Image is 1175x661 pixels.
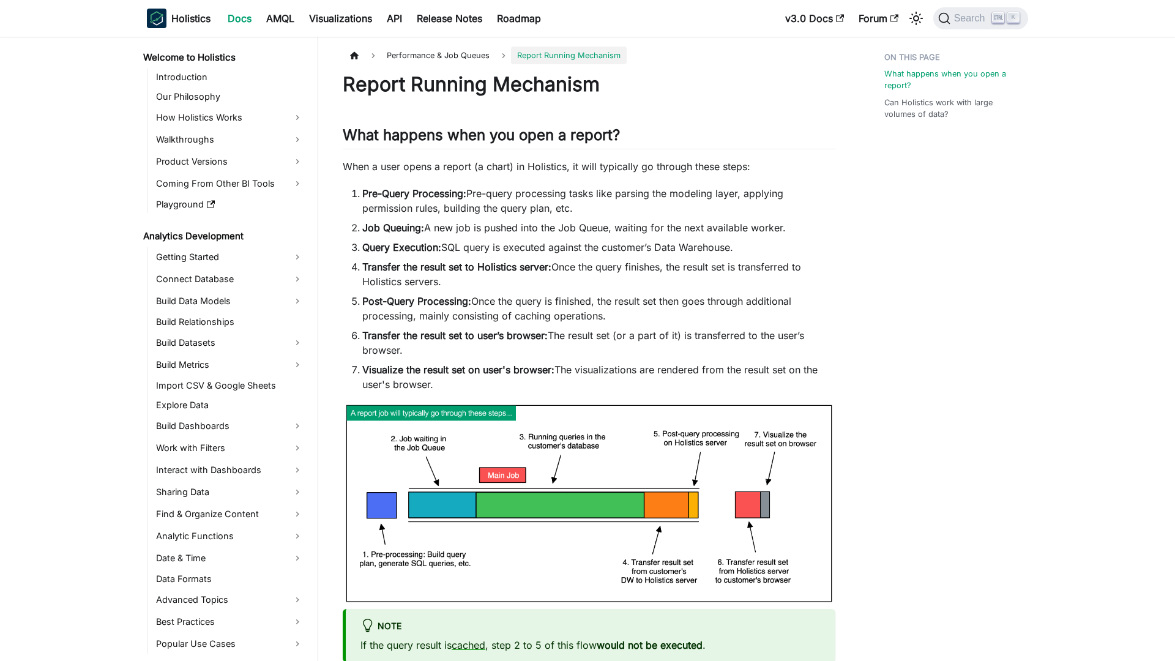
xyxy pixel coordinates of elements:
[362,220,835,235] li: A new job is pushed into the Job Queue, waiting for the next available worker.
[362,186,835,215] li: Pre-query processing tasks like parsing the modeling layer, applying permission rules, building t...
[302,9,379,28] a: Visualizations
[452,639,485,651] a: cached
[152,269,307,289] a: Connect Database
[362,260,835,289] li: Once the query finishes, the result set is transferred to Holistics servers.
[362,241,441,253] strong: Query Execution:
[152,247,307,267] a: Getting Started
[343,47,366,64] a: Home page
[933,7,1028,29] button: Search (Ctrl+K)
[362,295,471,307] strong: Post-Query Processing:
[362,364,554,376] strong: Visualize the result set on user's browser:
[152,108,307,127] a: How Holistics Works
[152,333,307,353] a: Build Datasets
[778,9,851,28] a: v3.0 Docs
[152,377,307,394] a: Import CSV & Google Sheets
[152,548,307,568] a: Date & Time
[152,88,307,105] a: Our Philosophy
[152,69,307,86] a: Introduction
[135,37,318,661] nav: Docs sidebar
[259,9,302,28] a: AMQL
[220,9,259,28] a: Docs
[597,639,703,651] strong: would not be executed
[152,196,307,213] a: Playground
[152,152,307,171] a: Product Versions
[343,72,835,97] h1: Report Running Mechanism
[950,13,993,24] span: Search
[152,504,307,524] a: Find & Organize Content
[362,261,551,273] strong: Transfer the result set to Holistics server:
[360,638,821,652] p: If the query result is , step 2 to 5 of this flow .
[362,329,548,342] strong: Transfer the result set to user’s browser:
[362,294,835,323] li: Once the query is finished, the result set then goes through additional processing, mainly consis...
[362,362,835,392] li: The visualizations are rendered from the result set on the user's browser.
[362,328,835,357] li: The result set (or a part of it) is transferred to the user’s browser.
[362,222,424,234] strong: Job Queuing:
[152,313,307,330] a: Build Relationships
[140,49,307,66] a: Welcome to Holistics
[851,9,906,28] a: Forum
[1007,12,1020,23] kbd: K
[152,460,307,480] a: Interact with Dashboards
[379,9,409,28] a: API
[152,291,307,311] a: Build Data Models
[511,47,627,64] span: Report Running Mechanism
[152,438,307,458] a: Work with Filters
[152,612,307,632] a: Best Practices
[343,126,835,149] h2: What happens when you open a report?
[152,355,307,375] a: Build Metrics
[152,634,307,654] a: Popular Use Cases
[171,11,211,26] b: Holistics
[362,240,835,255] li: SQL query is executed against the customer’s Data Warehouse.
[140,228,307,245] a: Analytics Development
[152,416,307,436] a: Build Dashboards
[884,68,1021,91] a: What happens when you open a report?
[343,47,835,64] nav: Breadcrumbs
[343,159,835,174] p: When a user opens a report (a chart) in Holistics, it will typically go through these steps:
[152,570,307,588] a: Data Formats
[147,9,211,28] a: HolisticsHolistics
[152,397,307,414] a: Explore Data
[409,9,490,28] a: Release Notes
[152,482,307,502] a: Sharing Data
[906,9,926,28] button: Switch between dark and light mode (currently light mode)
[152,526,307,546] a: Analytic Functions
[381,47,496,64] span: Performance & Job Queues
[490,9,548,28] a: Roadmap
[152,590,307,610] a: Advanced Topics
[147,9,166,28] img: Holistics
[884,97,1021,120] a: Can Holistics work with large volumes of data?
[152,174,307,193] a: Coming From Other BI Tools
[360,619,821,635] div: Note
[362,187,466,200] strong: Pre-Query Processing:
[152,130,307,149] a: Walkthroughs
